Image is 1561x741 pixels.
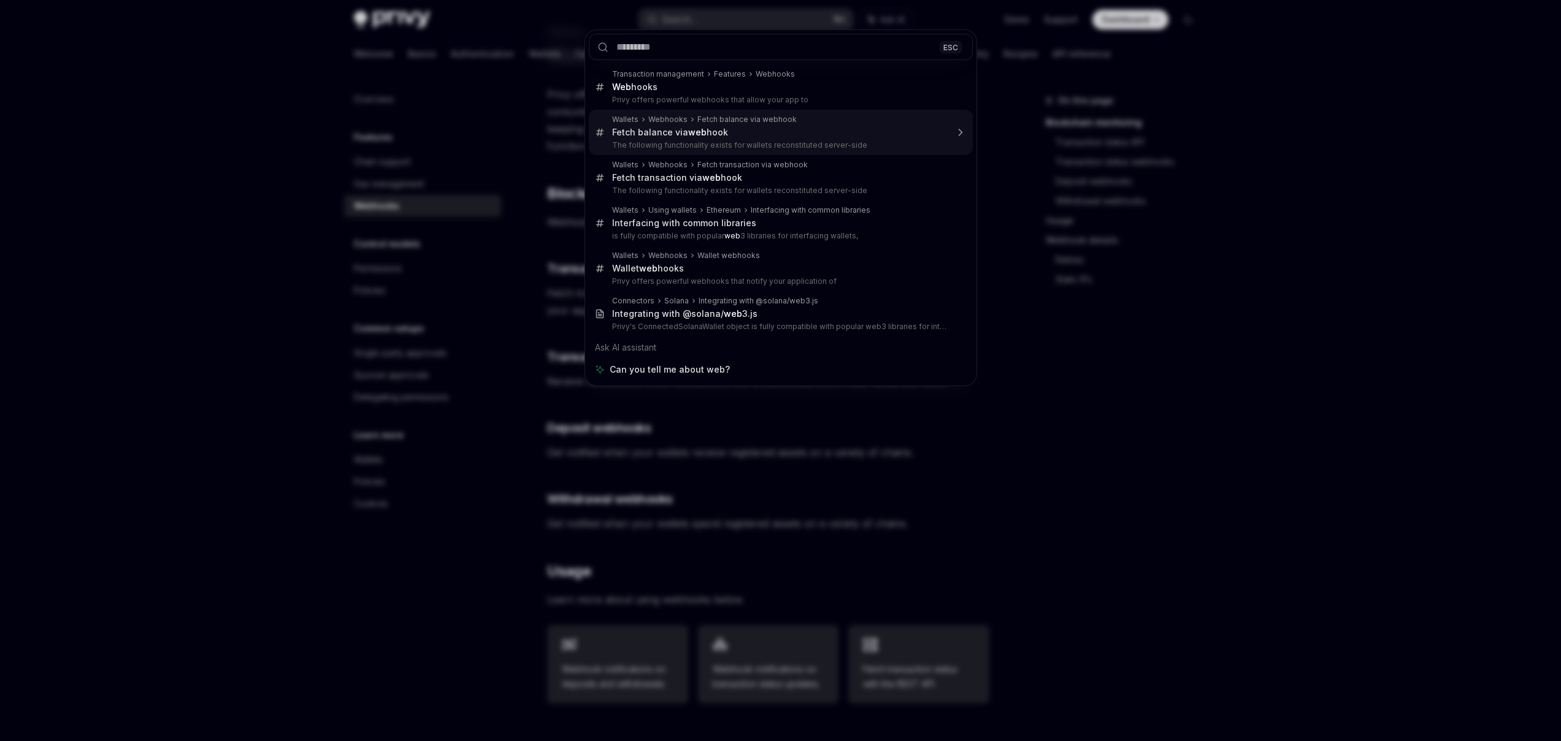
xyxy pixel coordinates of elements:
div: ESC [940,40,962,53]
p: is fully compatible with popular 3 libraries for interfacing wallets, [612,231,947,241]
div: Fetch balance via webhook [697,115,797,124]
div: Ethereum [707,205,741,215]
p: Privy offers powerful webhooks that allow your app to [612,95,947,105]
b: web [724,308,742,319]
div: Using wallets [648,205,697,215]
b: Web [612,82,631,92]
div: Webhooks [648,160,688,170]
b: web [702,172,721,183]
div: Features [714,69,746,79]
p: The following functionality exists for wallets reconstituted server-side [612,186,947,196]
div: Webhooks [756,69,795,79]
div: Connectors [612,296,654,306]
div: Wallets [612,160,639,170]
p: Privy offers powerful webhooks that notify your application of [612,276,947,286]
div: Wallet webhooks [697,251,760,260]
div: Interfacing with common libraries [612,218,756,229]
div: Solana [664,296,689,306]
p: The following functionality exists for wallets reconstituted server-side [612,140,947,150]
div: Fetch transaction via hook [612,172,742,183]
div: Wallets [612,205,639,215]
div: Fetch transaction via webhook [697,160,808,170]
div: Wallets [612,115,639,124]
div: Ask AI assistant [589,336,973,359]
div: Webhooks [648,251,688,260]
div: Integrating with @solana/ 3.js [612,308,757,319]
div: Wallets [612,251,639,260]
span: Can you tell me about web? [610,363,730,376]
b: web [639,263,658,273]
div: Integrating with @solana/web3.js [699,296,818,306]
div: Wallet hooks [612,263,684,274]
div: Fetch balance via hook [612,127,728,138]
b: web [724,231,740,240]
div: Interfacing with common libraries [751,205,870,215]
div: hooks [612,82,658,93]
div: Transaction management [612,69,704,79]
p: Privy's ConnectedSolanaWallet object is fully compatible with popular web3 libraries for interfacin [612,322,947,332]
b: web [688,127,707,137]
div: Webhooks [648,115,688,124]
